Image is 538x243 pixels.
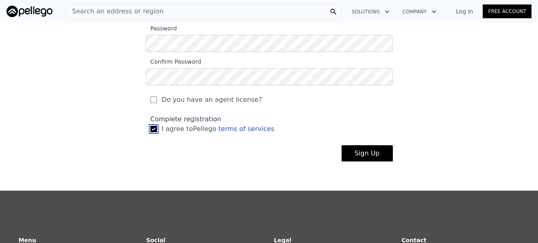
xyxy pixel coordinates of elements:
a: Free Account [483,4,531,18]
span: I agree to Pellego [162,124,274,134]
button: Sign Up [342,145,393,161]
input: Do you have an agent license? [150,97,157,103]
input: Password [146,35,393,52]
a: Log In [446,7,483,15]
input: Confirm Password [146,68,393,85]
input: I agree toPellego terms of services [150,126,157,132]
span: Confirm Password [146,58,201,65]
span: Do you have an agent license? [162,95,262,105]
a: terms of services [218,125,274,133]
img: Pellego [7,6,52,17]
span: Search an address or region [65,6,163,16]
button: Company [396,4,443,19]
span: Complete registration [150,115,222,123]
span: Password [146,25,177,32]
button: Solutions [345,4,396,19]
